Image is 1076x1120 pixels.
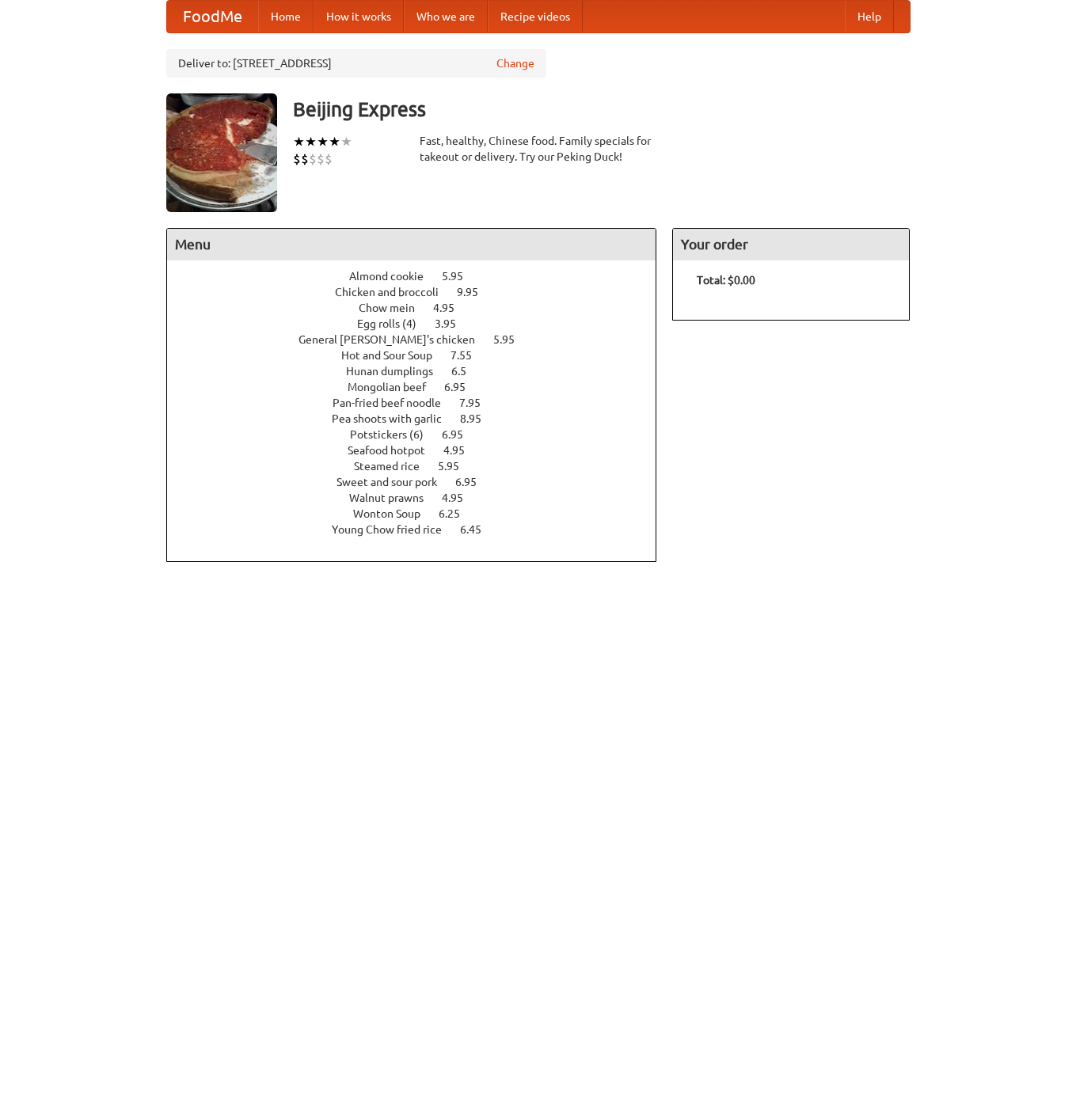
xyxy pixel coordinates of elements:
span: Steamed rice [354,460,435,473]
span: General [PERSON_NAME]'s chicken [298,333,491,346]
span: Wonton Soup [353,507,436,520]
b: Total: $0.00 [697,274,755,287]
span: 7.95 [459,397,496,409]
a: Change [496,55,534,71]
a: Sweet and sour pork 6.95 [336,476,506,488]
span: 3.95 [435,317,472,330]
h3: Beijing Express [293,93,911,125]
a: Recipe videos [488,1,583,32]
span: 6.95 [442,428,479,441]
a: Mongolian beef 6.95 [348,381,495,393]
li: ★ [317,133,329,150]
span: 4.95 [443,444,481,457]
span: Egg rolls (4) [357,317,432,330]
span: 5.95 [493,333,530,346]
span: 5.95 [438,460,475,473]
span: 6.95 [455,476,492,488]
a: Egg rolls (4) 3.95 [357,317,485,330]
a: Almond cookie 5.95 [349,270,492,283]
span: Hunan dumplings [346,365,449,378]
a: Seafood hotpot 4.95 [348,444,494,457]
span: Seafood hotpot [348,444,441,457]
h4: Menu [167,229,656,260]
li: ★ [340,133,352,150]
a: Chicken and broccoli 9.95 [335,286,508,298]
h4: Your order [673,229,909,260]
li: $ [317,150,325,168]
span: Pea shoots with garlic [332,412,458,425]
a: Home [258,1,314,32]
a: Young Chow fried rice 6.45 [332,523,511,536]
a: Chow mein 4.95 [359,302,484,314]
a: FoodMe [167,1,258,32]
li: $ [309,150,317,168]
a: Help [845,1,894,32]
a: Walnut prawns 4.95 [349,492,492,504]
span: 6.45 [460,523,497,536]
span: Sweet and sour pork [336,476,453,488]
a: Hot and Sour Soup 7.55 [341,349,501,362]
a: Pan-fried beef noodle 7.95 [333,397,510,409]
li: $ [293,150,301,168]
a: Hunan dumplings 6.5 [346,365,496,378]
a: Steamed rice 5.95 [354,460,489,473]
span: 8.95 [460,412,497,425]
span: 6.25 [439,507,476,520]
div: Deliver to: [STREET_ADDRESS] [166,49,546,78]
div: Fast, healthy, Chinese food. Family specials for takeout or delivery. Try our Peking Duck! [420,133,657,165]
span: Almond cookie [349,270,439,283]
span: Young Chow fried rice [332,523,458,536]
span: 9.95 [457,286,494,298]
span: 4.95 [433,302,470,314]
li: $ [301,150,309,168]
span: Potstickers (6) [350,428,439,441]
a: Pea shoots with garlic 8.95 [332,412,511,425]
a: Who we are [404,1,488,32]
li: $ [325,150,333,168]
span: 6.95 [444,381,481,393]
span: Chicken and broccoli [335,286,454,298]
span: 7.55 [451,349,488,362]
span: 4.95 [442,492,479,504]
a: General [PERSON_NAME]'s chicken 5.95 [298,333,544,346]
a: How it works [314,1,404,32]
a: Wonton Soup 6.25 [353,507,489,520]
img: angular.jpg [166,93,277,212]
li: ★ [329,133,340,150]
span: 6.5 [451,365,482,378]
span: Hot and Sour Soup [341,349,448,362]
span: Mongolian beef [348,381,442,393]
li: ★ [305,133,317,150]
a: Potstickers (6) 6.95 [350,428,492,441]
span: 5.95 [442,270,479,283]
li: ★ [293,133,305,150]
span: Pan-fried beef noodle [333,397,457,409]
span: Walnut prawns [349,492,439,504]
span: Chow mein [359,302,431,314]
